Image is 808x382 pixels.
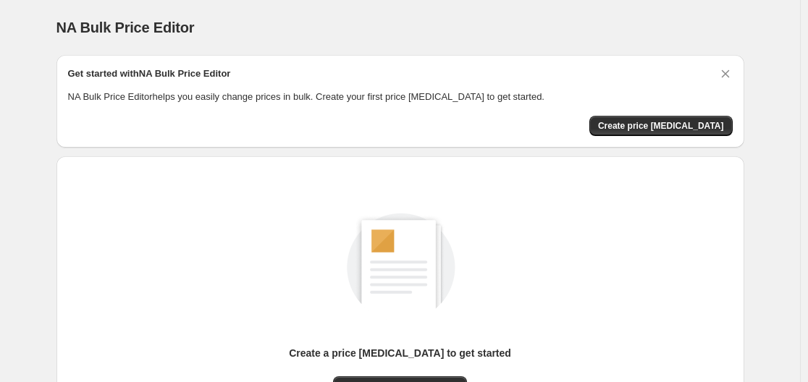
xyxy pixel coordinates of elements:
h2: Get started with NA Bulk Price Editor [68,67,231,81]
button: Create price change job [589,116,733,136]
p: Create a price [MEDICAL_DATA] to get started [289,346,511,360]
span: NA Bulk Price Editor [56,20,195,35]
button: Dismiss card [718,67,733,81]
span: Create price [MEDICAL_DATA] [598,120,724,132]
p: NA Bulk Price Editor helps you easily change prices in bulk. Create your first price [MEDICAL_DAT... [68,90,733,104]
